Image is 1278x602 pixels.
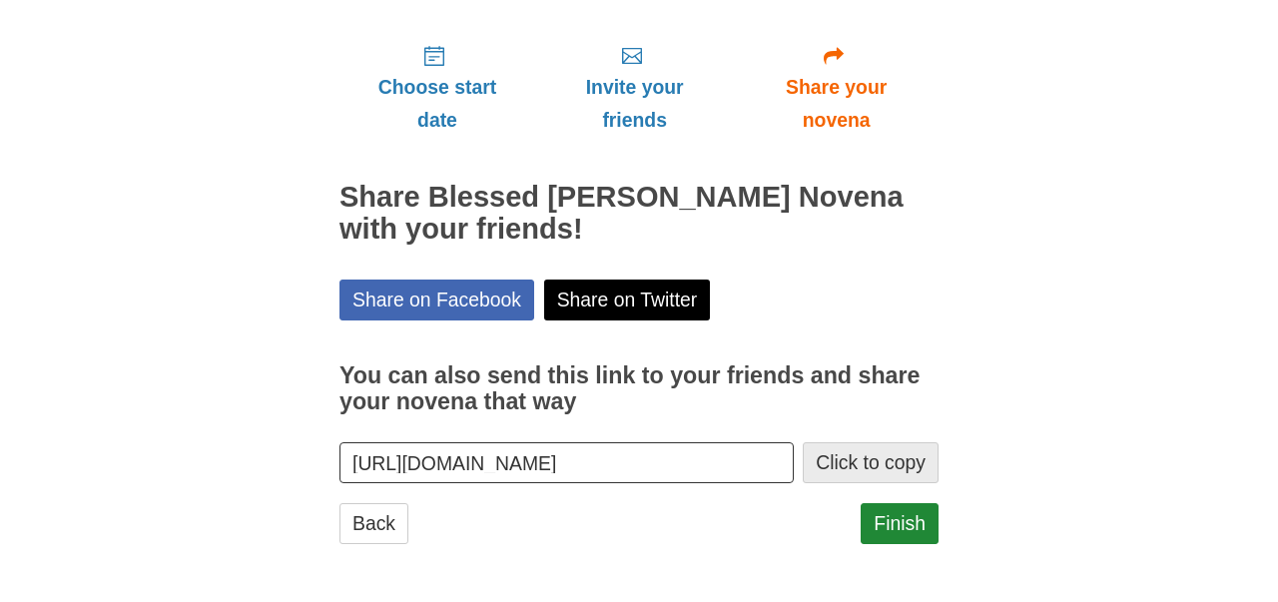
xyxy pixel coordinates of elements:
span: Choose start date [359,71,515,137]
span: Invite your friends [555,71,714,137]
h3: You can also send this link to your friends and share your novena that way [339,363,939,414]
a: Finish [861,503,939,544]
h2: Share Blessed [PERSON_NAME] Novena with your friends! [339,182,939,246]
a: Back [339,503,408,544]
a: Choose start date [339,28,535,147]
a: Share on Facebook [339,280,534,320]
a: Share on Twitter [544,280,711,320]
span: Share your novena [754,71,919,137]
a: Invite your friends [535,28,734,147]
a: Share your novena [734,28,939,147]
button: Click to copy [803,442,939,483]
